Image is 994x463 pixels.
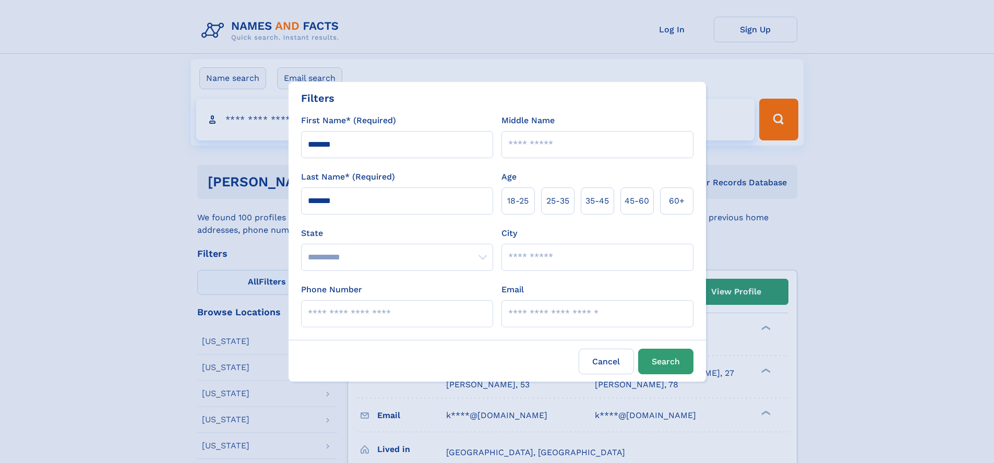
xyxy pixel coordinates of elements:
[507,195,529,207] span: 18‑25
[301,114,396,127] label: First Name* (Required)
[301,171,395,183] label: Last Name* (Required)
[546,195,569,207] span: 25‑35
[585,195,609,207] span: 35‑45
[625,195,649,207] span: 45‑60
[501,227,517,240] label: City
[501,171,517,183] label: Age
[638,349,693,374] button: Search
[301,90,334,106] div: Filters
[501,283,524,296] label: Email
[501,114,555,127] label: Middle Name
[301,227,493,240] label: State
[669,195,685,207] span: 60+
[301,283,362,296] label: Phone Number
[579,349,634,374] label: Cancel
